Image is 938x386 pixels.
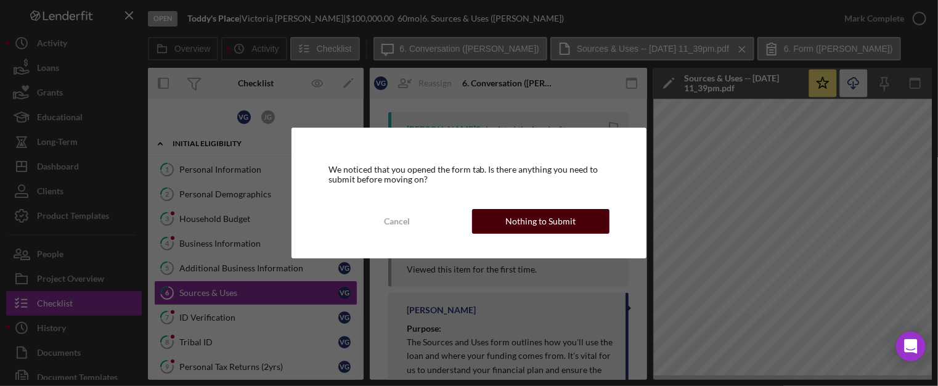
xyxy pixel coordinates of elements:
[384,209,410,234] div: Cancel
[328,165,610,184] div: We noticed that you opened the form tab. Is there anything you need to submit before moving on?
[506,209,576,234] div: Nothing to Submit
[328,209,466,234] button: Cancel
[472,209,610,234] button: Nothing to Submit
[896,332,926,361] div: Open Intercom Messenger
